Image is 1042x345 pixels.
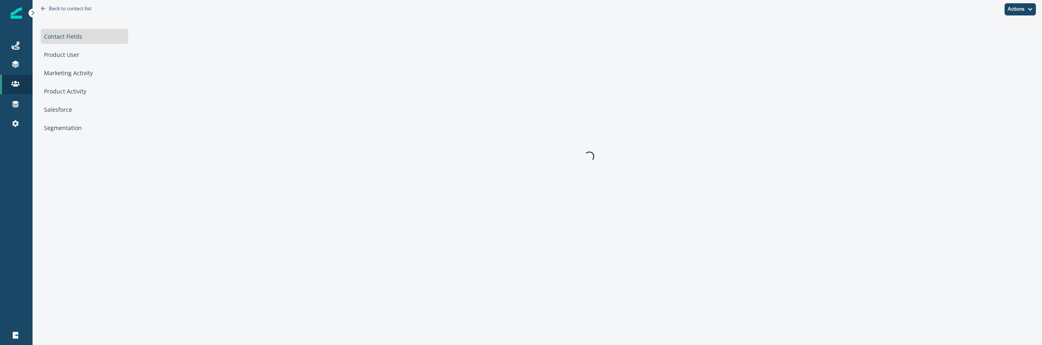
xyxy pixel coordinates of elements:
button: Actions [1005,3,1036,15]
div: Product User [41,47,128,62]
div: Salesforce [41,102,128,117]
div: Marketing Activity [41,65,128,80]
p: Back to contact list [49,5,91,12]
div: Segmentation [41,120,128,135]
div: Product Activity [41,84,128,99]
button: Go back [41,5,91,12]
div: Contact Fields [41,29,128,44]
img: Inflection [11,7,22,19]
